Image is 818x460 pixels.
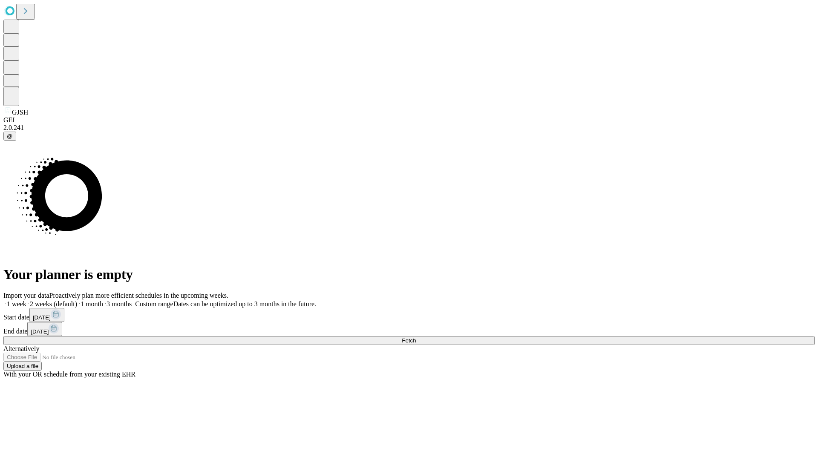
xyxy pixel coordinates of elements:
span: With your OR schedule from your existing EHR [3,371,135,378]
button: [DATE] [27,322,62,336]
button: Fetch [3,336,815,345]
div: End date [3,322,815,336]
div: 2.0.241 [3,124,815,132]
h1: Your planner is empty [3,267,815,282]
span: GJSH [12,109,28,116]
button: @ [3,132,16,141]
span: Alternatively [3,345,39,352]
span: 1 month [81,300,103,308]
span: Custom range [135,300,173,308]
div: GEI [3,116,815,124]
span: 2 weeks (default) [30,300,77,308]
span: [DATE] [33,314,51,321]
span: Fetch [402,337,416,344]
span: Proactively plan more efficient schedules in the upcoming weeks. [49,292,228,299]
span: Import your data [3,292,49,299]
span: 3 months [107,300,132,308]
div: Start date [3,308,815,322]
button: Upload a file [3,362,42,371]
span: @ [7,133,13,139]
span: 1 week [7,300,26,308]
button: [DATE] [29,308,64,322]
span: [DATE] [31,328,49,335]
span: Dates can be optimized up to 3 months in the future. [173,300,316,308]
